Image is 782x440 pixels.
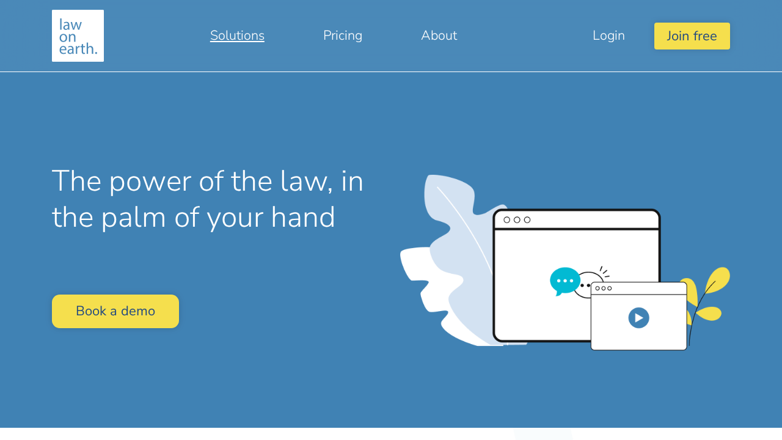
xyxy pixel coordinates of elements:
img: Making legal services accessible to everyone, anywhere, anytime [52,10,104,62]
a: Pricing [294,21,392,50]
a: About [392,21,486,50]
h1: The power of the law, in the palm of your hand [52,163,382,235]
button: Join free [654,23,730,49]
a: Book a demo [52,295,179,328]
a: Login [563,21,654,50]
a: Solutions [181,21,294,50]
img: user_interface.png [400,175,730,351]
